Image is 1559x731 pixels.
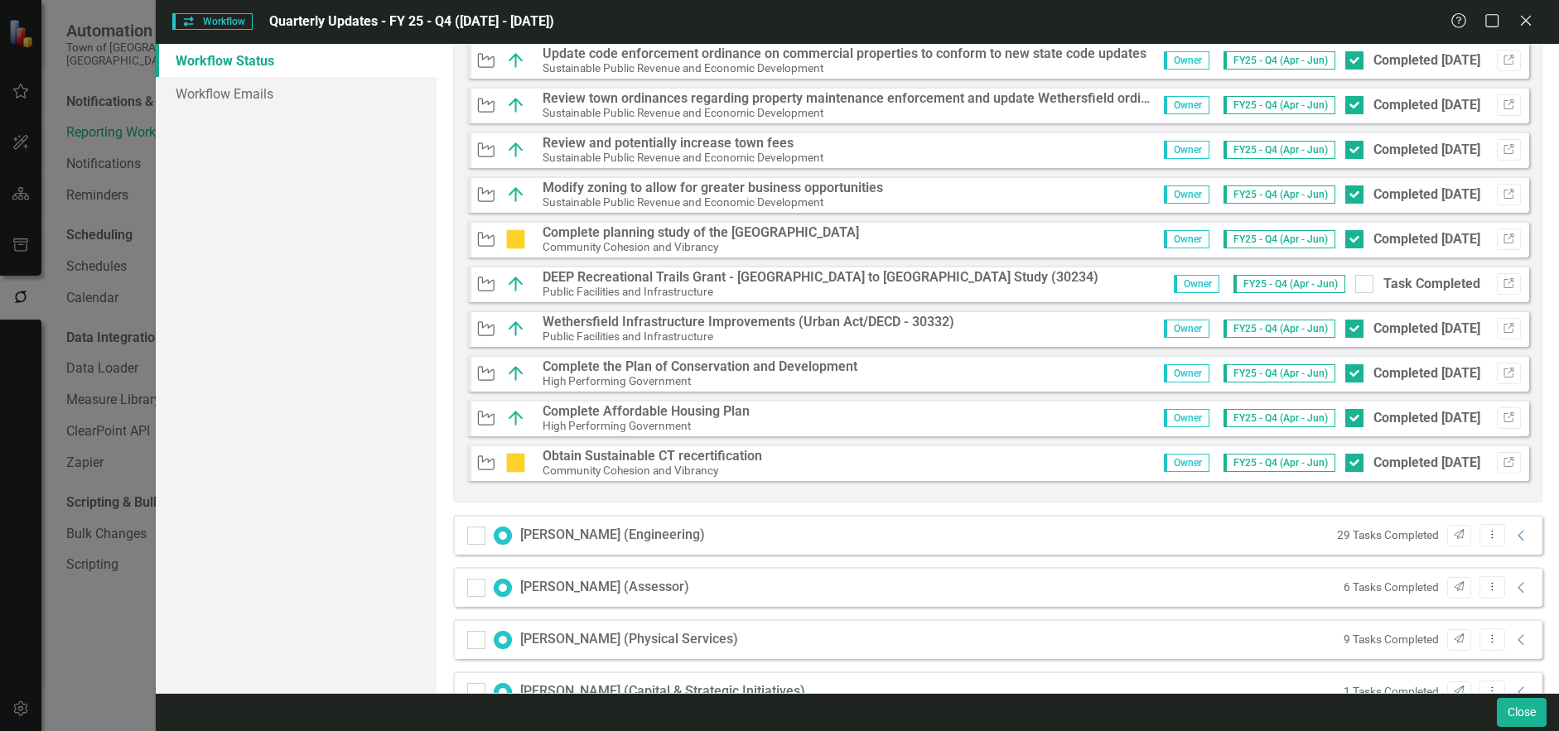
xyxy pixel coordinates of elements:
strong: Complete Affordable Housing Plan [543,403,750,419]
span: FY25 - Q4 (Apr - Jun) [1224,141,1335,159]
span: Owner [1174,275,1219,293]
img: On Target [505,274,527,294]
img: On Target [505,363,527,383]
img: On Hold [505,453,527,473]
div: Completed [DATE] [1373,364,1480,383]
strong: DEEP Recreational Trails Grant - [GEOGRAPHIC_DATA] to [GEOGRAPHIC_DATA] Study (30234) [543,269,1098,285]
img: On Target [505,408,527,428]
span: FY25 - Q4 (Apr - Jun) [1224,320,1335,338]
span: Owner [1164,409,1209,427]
button: Close [1497,698,1547,727]
strong: Update code enforcement ordinance on commercial properties to conform to new state code updates [543,46,1146,61]
span: Workflow [172,13,252,30]
small: Sustainable Public Revenue and Economic Development [543,61,823,75]
div: Task Completed [1383,275,1480,294]
div: Completed [DATE] [1373,320,1480,339]
span: FY25 - Q4 (Apr - Jun) [1233,275,1345,293]
span: Owner [1164,364,1209,382]
img: On Target [505,140,527,160]
img: On Target [505,50,527,70]
div: Completed [DATE] [1373,409,1480,428]
span: FY25 - Q4 (Apr - Jun) [1224,96,1335,114]
span: FY25 - Q4 (Apr - Jun) [1224,364,1335,382]
span: Owner [1164,96,1209,114]
div: [PERSON_NAME] (Assessor) [520,578,689,597]
span: Owner [1164,230,1209,248]
span: FY25 - Q4 (Apr - Jun) [1224,51,1335,70]
img: On Target [505,319,527,339]
div: [PERSON_NAME] (Engineering) [520,526,705,545]
div: Completed [DATE] [1373,230,1480,249]
span: FY25 - Q4 (Apr - Jun) [1224,185,1335,204]
strong: Wethersfield Infrastructure Improvements (Urban Act/DECD - 30332) [543,314,954,329]
small: Community Cohesion and Vibrancy [543,464,718,477]
small: Community Cohesion and Vibrancy [543,240,718,253]
strong: Modify zoning to allow for greater business opportunities [543,180,883,195]
small: Sustainable Public Revenue and Economic Development [543,151,823,164]
small: Sustainable Public Revenue and Economic Development [543,106,823,119]
span: Owner [1164,51,1209,70]
div: Completed [DATE] [1373,96,1480,115]
strong: Review and potentially increase town fees [543,135,794,151]
small: 6 Tasks Completed [1344,580,1439,595]
span: FY25 - Q4 (Apr - Jun) [1224,409,1335,427]
div: Completed [DATE] [1373,185,1480,204]
div: Completed [DATE] [1373,141,1480,160]
span: Quarterly Updates - FY 25 - Q4 ([DATE] - [DATE]) [269,13,554,29]
small: Public Facilities and Infrastructure [543,329,713,343]
div: [PERSON_NAME] (Physical Services) [520,630,738,649]
span: FY25 - Q4 (Apr - Jun) [1224,230,1335,248]
strong: Obtain Sustainable CT recertification [543,448,762,464]
img: On Target [505,95,527,115]
strong: Review town ordinances regarding property maintenance enforcement and update Wethersfield ordinan... [543,90,1256,106]
span: Owner [1164,320,1209,338]
span: Owner [1164,141,1209,159]
div: [PERSON_NAME] (Capital & Strategic Initiatives) [520,682,805,701]
small: Sustainable Public Revenue and Economic Development [543,195,823,209]
img: On Target [505,185,527,204]
strong: Complete the Plan of Conservation and Development [543,358,857,374]
div: Completed [DATE] [1373,454,1480,473]
img: On Hold [505,229,527,249]
small: 1 Tasks Completed [1344,684,1439,700]
small: 9 Tasks Completed [1344,632,1439,647]
small: High Performing Government [543,419,691,432]
a: Workflow Status [156,44,437,77]
strong: Complete planning study of the [GEOGRAPHIC_DATA] [543,224,859,240]
span: Owner [1164,185,1209,204]
span: FY25 - Q4 (Apr - Jun) [1224,454,1335,472]
div: Completed [DATE] [1373,51,1480,70]
small: High Performing Government [543,374,691,387]
a: Workflow Emails [156,77,437,110]
small: Public Facilities and Infrastructure [543,285,713,298]
span: Owner [1164,454,1209,472]
small: 29 Tasks Completed [1337,527,1439,543]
